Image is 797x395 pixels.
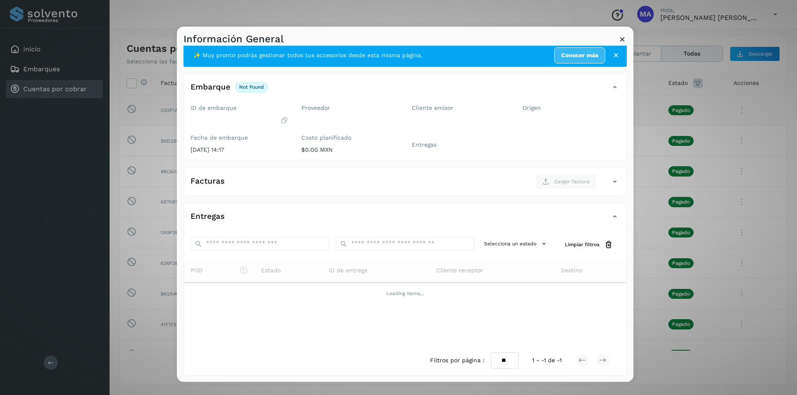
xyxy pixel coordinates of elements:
[184,210,626,230] div: Entregas
[523,104,620,111] label: Origen
[184,283,626,304] td: Loading items...
[535,174,597,189] button: Cargar factura
[436,266,483,275] span: Cliente receptor
[239,84,264,90] p: not found
[554,47,605,63] a: Conocer más
[261,266,281,275] span: Estado
[558,237,620,252] button: Limpiar filtros
[191,104,288,111] label: ID de embarque
[301,146,399,153] p: $0.00 MXN
[554,178,589,185] span: Cargar factura
[329,266,367,275] span: ID de entrega
[191,82,230,92] h4: Embarque
[481,237,552,251] button: Selecciona un estado
[184,80,626,101] div: Embarquenot found
[184,174,626,196] div: FacturasCargar factura
[183,33,284,45] h3: Información General
[565,241,599,248] span: Limpiar filtros
[191,146,288,153] p: [DATE] 14:17
[191,266,248,275] span: POD
[412,141,509,148] label: Entregas
[430,356,484,365] span: Filtros por página :
[301,134,399,141] label: Costo planificado
[412,104,509,111] label: Cliente emisor
[191,212,225,222] h4: Entregas
[191,177,225,187] h4: Facturas
[532,356,562,365] span: 1 - -1 de -1
[301,104,399,111] label: Proveedor
[193,51,423,60] span: ✨ Muy pronto podrás gestionar todos tus accesorios desde esta misma página.
[561,266,582,275] span: Destino
[191,134,288,141] label: Fecha de embarque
